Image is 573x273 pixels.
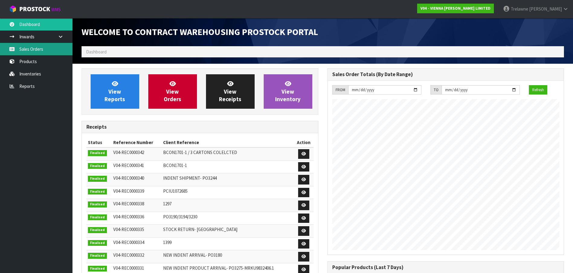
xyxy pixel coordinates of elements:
span: Finalised [88,150,107,156]
h3: Popular Products (Last 7 Days) [332,265,559,270]
span: V04-REC0000336 [113,214,144,220]
span: Finalised [88,201,107,207]
span: PCIU1072685 [163,188,188,194]
span: Trelawne [511,6,528,12]
div: TO [430,85,442,95]
span: INDENT SHIPMENT- PO3244 [163,175,217,181]
span: View Orders [164,80,181,103]
span: Finalised [88,253,107,259]
span: NEW INDENT PRODUCT ARRIVAL- PO3275-MRKU9832406.1 [163,265,274,271]
a: ViewReports [91,74,139,109]
span: 1399 [163,239,172,245]
h3: Sales Order Totals (By Date Range) [332,72,559,77]
span: V04-REC0000335 [113,226,144,232]
span: 1297 [163,201,172,207]
span: V04-REC0000340 [113,175,144,181]
span: BCON1701-1 / 3 CARTONS COLELCTED [163,149,237,155]
span: V04-REC0000338 [113,201,144,207]
span: STOCK RETURN- [GEOGRAPHIC_DATA] [163,226,237,232]
span: ProStock [19,5,50,13]
small: WMS [51,7,61,12]
span: Welcome to Contract Warehousing ProStock Portal [82,26,318,37]
h3: Receipts [86,124,314,130]
span: Finalised [88,163,107,169]
span: [PERSON_NAME] [529,6,562,12]
span: View Reports [105,80,125,103]
span: PO3190/3194/3230 [163,214,197,220]
strong: V04 - VIENNA [PERSON_NAME] LIMITED [420,6,491,11]
span: View Inventory [275,80,301,103]
a: ViewReceipts [206,74,255,109]
button: Refresh [529,85,547,95]
div: FROM [332,85,348,95]
img: cube-alt.png [9,5,17,13]
span: V04-REC0000341 [113,162,144,168]
a: ViewInventory [264,74,312,109]
span: Finalised [88,176,107,182]
th: Client Reference [162,138,294,147]
span: V04-REC0000339 [113,188,144,194]
span: NEW INDENT ARRIVAL- PO3180 [163,252,222,258]
span: V04-REC0000332 [113,252,144,258]
a: ViewOrders [148,74,197,109]
span: Finalised [88,227,107,233]
span: Finalised [88,214,107,220]
th: Reference Number [112,138,162,147]
span: V04-REC0000342 [113,149,144,155]
th: Status [86,138,112,147]
span: Finalised [88,266,107,272]
th: Action [294,138,314,147]
span: View Receipts [219,80,241,103]
span: BCON1701-1 [163,162,187,168]
span: V04-REC0000334 [113,239,144,245]
span: V04-REC0000331 [113,265,144,271]
span: Finalised [88,240,107,246]
span: Dashboard [86,49,107,55]
span: Finalised [88,189,107,195]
